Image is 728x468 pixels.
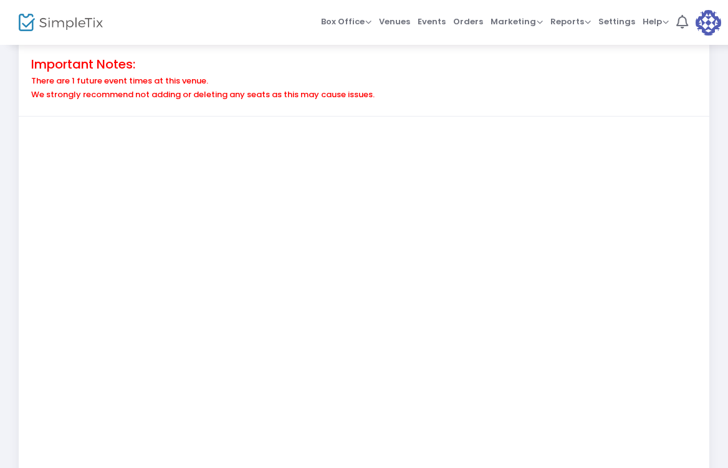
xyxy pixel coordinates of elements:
[31,57,697,72] h4: Important Notes:
[321,16,371,27] span: Box Office
[550,16,591,27] span: Reports
[598,6,635,37] span: Settings
[643,16,669,27] span: Help
[379,6,410,37] span: Venues
[491,16,543,27] span: Marketing
[31,76,697,86] h6: There are 1 future event times at this venue.
[418,6,446,37] span: Events
[31,90,697,100] h6: We strongly recommend not adding or deleting any seats as this may cause issues.
[453,6,483,37] span: Orders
